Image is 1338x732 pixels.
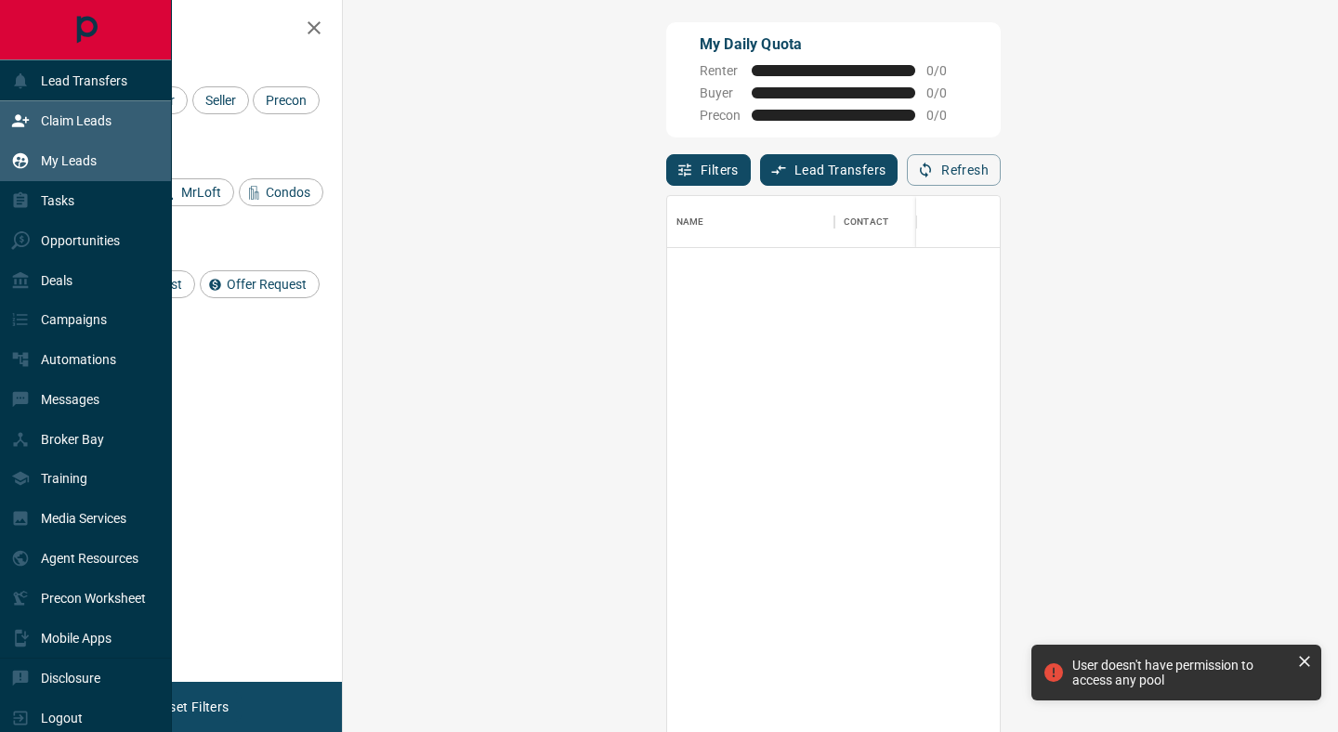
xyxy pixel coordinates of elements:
span: Renter [700,63,741,78]
div: Seller [192,86,249,114]
button: Reset Filters [141,691,241,723]
span: 0 / 0 [926,85,967,100]
p: My Daily Quota [700,33,967,56]
span: MrLoft [175,185,228,200]
div: Offer Request [200,270,320,298]
span: Precon [700,108,741,123]
span: Condos [259,185,317,200]
button: Filters [666,154,751,186]
div: Condos [239,178,323,206]
div: MrLoft [154,178,234,206]
div: Contact [834,196,983,248]
span: 0 / 0 [926,63,967,78]
span: Buyer [700,85,741,100]
button: Lead Transfers [760,154,899,186]
button: Refresh [907,154,1001,186]
div: Name [667,196,834,248]
span: 0 / 0 [926,108,967,123]
span: Offer Request [220,277,313,292]
div: Contact [844,196,888,248]
div: User doesn't have permission to access any pool [1072,658,1290,687]
span: Seller [199,93,243,108]
div: Name [676,196,704,248]
div: Precon [253,86,320,114]
span: Precon [259,93,313,108]
h2: Filters [59,19,323,41]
